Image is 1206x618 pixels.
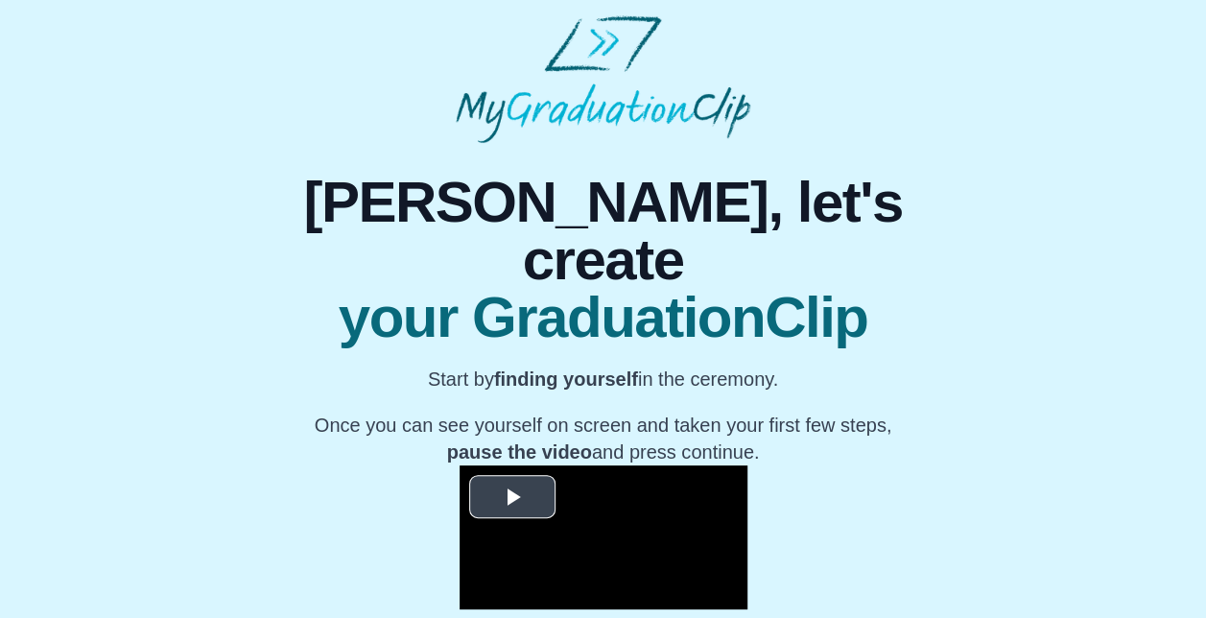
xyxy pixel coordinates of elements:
b: finding yourself [494,368,638,390]
span: [PERSON_NAME], let's create [301,174,905,289]
div: Video Player [460,465,747,609]
img: MyGraduationClip [456,15,749,143]
p: Start by in the ceremony. [301,366,905,392]
p: Once you can see yourself on screen and taken your first few steps, and press continue. [301,412,905,465]
button: Play Video [469,475,556,518]
b: pause the video [447,441,592,463]
span: your GraduationClip [301,289,905,346]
